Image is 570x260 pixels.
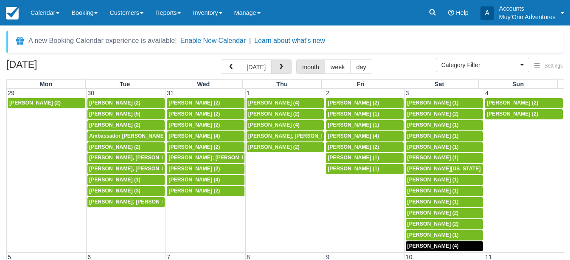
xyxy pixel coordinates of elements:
[407,232,459,238] span: [PERSON_NAME] (1)
[487,111,538,117] span: [PERSON_NAME] (2)
[406,109,483,119] a: [PERSON_NAME] (2)
[247,142,324,153] a: [PERSON_NAME] (2)
[248,122,300,128] span: [PERSON_NAME] (4)
[328,155,379,161] span: [PERSON_NAME] (1)
[407,133,459,139] span: [PERSON_NAME] (1)
[350,59,372,74] button: day
[89,133,174,139] span: Ambassador [PERSON_NAME] (2)
[499,4,556,13] p: Accounts
[167,175,244,185] a: [PERSON_NAME] (4)
[87,109,165,119] a: [PERSON_NAME] (5)
[87,142,165,153] a: [PERSON_NAME] (2)
[406,186,483,196] a: [PERSON_NAME] (1)
[407,122,459,128] span: [PERSON_NAME] (1)
[529,60,568,72] button: Settings
[87,175,165,185] a: [PERSON_NAME] (1)
[168,177,220,183] span: [PERSON_NAME] (4)
[484,90,489,96] span: 4
[405,90,410,96] span: 3
[407,188,459,194] span: [PERSON_NAME] (1)
[480,6,494,20] div: A
[326,131,403,141] a: [PERSON_NAME] (4)
[407,155,459,161] span: [PERSON_NAME] (1)
[326,153,403,163] a: [PERSON_NAME] (1)
[328,100,379,106] span: [PERSON_NAME] (2)
[328,166,379,172] span: [PERSON_NAME] (1)
[89,111,140,117] span: [PERSON_NAME] (5)
[406,153,483,163] a: [PERSON_NAME] (1)
[167,153,244,163] a: [PERSON_NAME]; [PERSON_NAME]; [PERSON_NAME]; [PERSON_NAME]; MIS [PERSON_NAME] (5)
[406,142,483,153] a: [PERSON_NAME] (1)
[241,59,272,74] button: [DATE]
[168,122,220,128] span: [PERSON_NAME] (2)
[248,100,300,106] span: [PERSON_NAME] (4)
[120,81,130,88] span: Tue
[168,100,220,106] span: [PERSON_NAME] (2)
[407,177,459,183] span: [PERSON_NAME] (1)
[406,131,483,141] a: [PERSON_NAME] (1)
[448,10,454,16] i: Help
[87,120,165,130] a: [PERSON_NAME] (2)
[276,81,287,88] span: Thu
[167,98,244,108] a: [PERSON_NAME] (2)
[328,111,379,117] span: [PERSON_NAME] (1)
[249,37,251,44] span: |
[248,133,346,139] span: [PERSON_NAME], [PERSON_NAME] (2)
[197,81,210,88] span: Wed
[168,188,220,194] span: [PERSON_NAME] (2)
[407,166,489,172] span: [PERSON_NAME][US_STATE] (1)
[254,37,325,44] a: Learn about what's new
[406,175,483,185] a: [PERSON_NAME] (1)
[406,120,483,130] a: [PERSON_NAME] (1)
[28,36,177,46] div: A new Booking Calendar experience is available!
[89,122,140,128] span: [PERSON_NAME] (2)
[9,100,61,106] span: [PERSON_NAME] (2)
[406,98,483,108] a: [PERSON_NAME] (1)
[89,188,140,194] span: [PERSON_NAME] (3)
[87,153,165,163] a: [PERSON_NAME], [PERSON_NAME], [PERSON_NAME] (3)
[248,111,300,117] span: [PERSON_NAME] (2)
[406,219,483,229] a: [PERSON_NAME] (2)
[89,199,338,205] span: [PERSON_NAME]; [PERSON_NAME]; [PERSON_NAME]; [PERSON_NAME]; MIS [PERSON_NAME] (5)
[6,7,19,20] img: checkfront-main-nav-mini-logo.png
[168,133,220,139] span: [PERSON_NAME] (4)
[485,109,563,119] a: [PERSON_NAME] (2)
[166,90,174,96] span: 31
[247,120,324,130] a: [PERSON_NAME] (4)
[407,100,459,106] span: [PERSON_NAME] (1)
[87,131,165,141] a: Ambassador [PERSON_NAME] (2)
[6,59,114,75] h2: [DATE]
[436,58,529,72] button: Category Filter
[326,142,403,153] a: [PERSON_NAME] (2)
[167,142,244,153] a: [PERSON_NAME] (2)
[89,166,233,172] span: [PERSON_NAME], [PERSON_NAME], [PERSON_NAME] (4)
[407,144,459,150] span: [PERSON_NAME] (1)
[407,221,459,227] span: [PERSON_NAME] (2)
[406,230,483,240] a: [PERSON_NAME] (1)
[326,164,403,174] a: [PERSON_NAME] (1)
[499,13,556,21] p: Muy'Ono Adventures
[435,81,444,88] span: Sat
[87,98,165,108] a: [PERSON_NAME] (2)
[328,122,379,128] span: [PERSON_NAME] (1)
[167,131,244,141] a: [PERSON_NAME] (4)
[168,166,220,172] span: [PERSON_NAME] (2)
[326,120,403,130] a: [PERSON_NAME] (1)
[168,144,220,150] span: [PERSON_NAME] (2)
[167,109,244,119] a: [PERSON_NAME] (2)
[407,111,459,117] span: [PERSON_NAME] (2)
[485,98,563,108] a: [PERSON_NAME] (2)
[326,109,403,119] a: [PERSON_NAME] (1)
[247,131,324,141] a: [PERSON_NAME], [PERSON_NAME] (2)
[545,63,563,69] span: Settings
[8,98,85,108] a: [PERSON_NAME] (2)
[487,100,538,106] span: [PERSON_NAME] (2)
[89,155,233,161] span: [PERSON_NAME], [PERSON_NAME], [PERSON_NAME] (3)
[406,208,483,218] a: [PERSON_NAME] (2)
[40,81,53,88] span: Mon
[296,59,325,74] button: month
[167,164,244,174] a: [PERSON_NAME] (2)
[7,90,15,96] span: 29
[246,90,251,96] span: 1
[87,186,165,196] a: [PERSON_NAME] (3)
